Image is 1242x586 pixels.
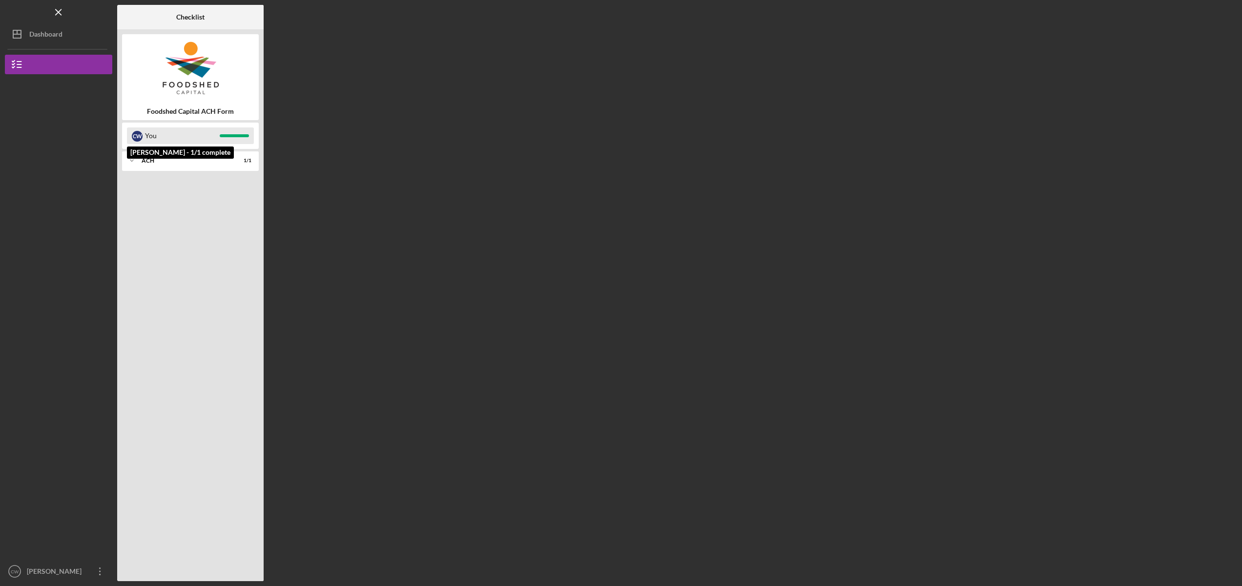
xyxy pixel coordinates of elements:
[142,158,227,164] div: ACH
[24,562,88,584] div: [PERSON_NAME]
[122,39,259,98] img: Product logo
[5,24,112,44] button: Dashboard
[132,131,143,142] div: C W
[29,24,62,46] div: Dashboard
[147,107,234,115] b: Foodshed Capital ACH Form
[11,569,19,574] text: CW
[5,562,112,581] button: CW[PERSON_NAME]
[234,158,251,164] div: 1 / 1
[176,13,205,21] b: Checklist
[145,127,220,144] div: You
